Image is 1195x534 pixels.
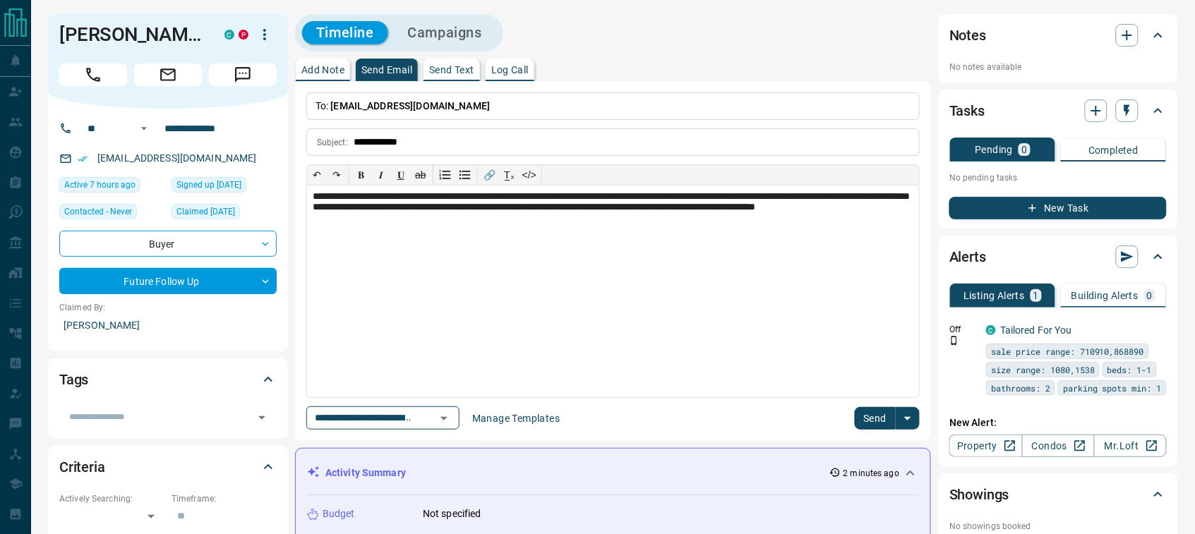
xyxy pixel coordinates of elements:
[361,65,412,75] p: Send Email
[97,152,257,164] a: [EMAIL_ADDRESS][DOMAIN_NAME]
[59,456,105,478] h2: Criteria
[949,478,1167,511] div: Showings
[949,18,1167,52] div: Notes
[949,24,986,47] h2: Notes
[307,165,327,185] button: ↶
[500,165,520,185] button: T̲ₓ
[371,165,391,185] button: 𝑰
[59,231,277,257] div: Buyer
[172,177,277,197] div: Wed Oct 28 2020
[172,204,277,224] div: Wed Oct 28 2020
[317,136,348,149] p: Subject:
[1094,435,1167,457] a: Mr.Loft
[949,61,1167,73] p: No notes available
[327,165,347,185] button: ↷
[64,205,132,219] span: Contacted - Never
[391,165,411,185] button: 𝐔
[209,63,277,86] span: Message
[59,268,277,294] div: Future Follow Up
[59,23,203,46] h1: [PERSON_NAME]
[1000,324,1072,336] a: Tailored For You
[949,240,1167,274] div: Alerts
[520,165,539,185] button: </>
[1088,145,1139,155] p: Completed
[1022,435,1095,457] a: Condos
[949,435,1022,457] a: Property
[239,30,248,40] div: property.ca
[176,205,235,219] span: Claimed [DATE]
[134,63,202,86] span: Email
[394,21,496,44] button: Campaigns
[331,100,491,111] span: [EMAIL_ADDRESS][DOMAIN_NAME]
[323,506,355,521] p: Budget
[991,363,1095,377] span: size range: 1080,1538
[963,291,1025,301] p: Listing Alerts
[59,363,277,396] div: Tags
[949,415,1167,430] p: New Alert:
[59,450,277,484] div: Criteria
[975,145,1014,154] p: Pending
[411,165,431,185] button: ab
[59,301,277,314] p: Claimed By:
[843,467,899,480] p: 2 minutes ago
[1147,291,1153,301] p: 0
[949,94,1167,128] div: Tasks
[252,408,272,427] button: Open
[397,169,404,181] span: 𝐔
[991,344,1144,358] span: sale price range: 710910,868890
[949,336,959,346] svg: Push Notification Only
[59,492,164,505] p: Actively Searching:
[301,65,344,75] p: Add Note
[59,314,277,337] p: [PERSON_NAME]
[949,520,1167,533] p: No showings booked
[986,325,996,335] div: condos.ca
[59,368,88,391] h2: Tags
[176,178,241,192] span: Signed up [DATE]
[59,63,127,86] span: Call
[224,30,234,40] div: condos.ca
[949,245,986,268] h2: Alerts
[415,169,426,181] s: ab
[172,492,277,505] p: Timeframe:
[949,99,985,122] h2: Tasks
[949,167,1167,188] p: No pending tasks
[307,460,919,486] div: Activity Summary2 minutes ago
[352,165,371,185] button: 𝐁
[949,483,1009,506] h2: Showings
[1107,363,1152,377] span: beds: 1-1
[1063,381,1162,395] span: parking spots min: 1
[1033,291,1039,301] p: 1
[855,407,920,430] div: split button
[434,408,454,428] button: Open
[1071,291,1139,301] p: Building Alerts
[325,466,406,480] p: Activity Summary
[1021,145,1027,154] p: 0
[64,178,136,192] span: Active 7 hours ago
[429,65,474,75] p: Send Text
[306,92,920,120] p: To:
[991,381,1050,395] span: bathrooms: 2
[491,65,529,75] p: Log Call
[302,21,388,44] button: Timeline
[436,165,455,185] button: Numbered list
[480,165,500,185] button: 🔗
[949,197,1167,219] button: New Task
[464,407,568,430] button: Manage Templates
[423,506,481,521] p: Not specified
[78,154,88,164] svg: Email Verified
[136,120,152,137] button: Open
[59,177,164,197] div: Tue Sep 16 2025
[949,323,978,336] p: Off
[455,165,475,185] button: Bullet list
[855,407,896,430] button: Send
